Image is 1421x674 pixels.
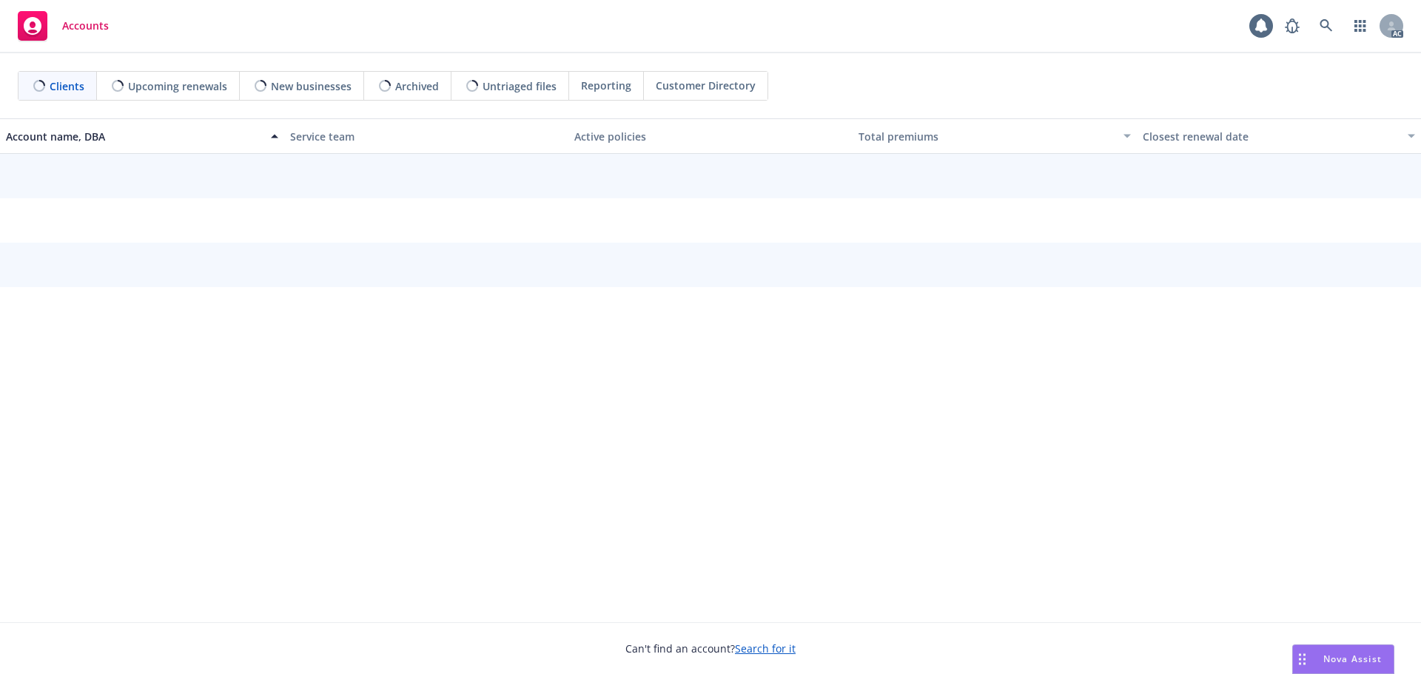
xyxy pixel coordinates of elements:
span: Upcoming renewals [128,78,227,94]
span: Accounts [62,20,109,32]
span: New businesses [271,78,352,94]
button: Nova Assist [1292,644,1394,674]
div: Service team [290,129,562,144]
div: Account name, DBA [6,129,262,144]
button: Service team [284,118,568,154]
div: Total premiums [859,129,1115,144]
span: Untriaged files [483,78,557,94]
a: Report a Bug [1277,11,1307,41]
div: Closest renewal date [1143,129,1399,144]
div: Active policies [574,129,847,144]
a: Accounts [12,5,115,47]
span: Customer Directory [656,78,756,93]
span: Can't find an account? [625,641,796,656]
span: Archived [395,78,439,94]
a: Search for it [735,641,796,656]
span: Nova Assist [1323,653,1382,665]
a: Switch app [1346,11,1375,41]
button: Active policies [568,118,853,154]
button: Closest renewal date [1137,118,1421,154]
a: Search [1311,11,1341,41]
button: Total premiums [853,118,1137,154]
div: Drag to move [1293,645,1311,673]
span: Reporting [581,78,631,93]
span: Clients [50,78,84,94]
